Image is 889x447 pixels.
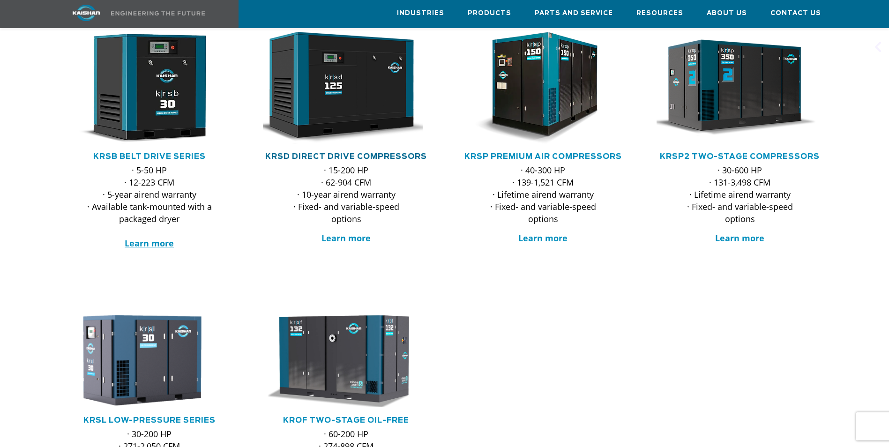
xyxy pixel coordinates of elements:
div: krsb30 [66,32,233,144]
img: krsd125 [256,32,423,144]
span: Contact Us [770,8,821,19]
a: About Us [707,0,747,26]
a: Products [468,0,511,26]
a: Learn more [321,232,371,244]
span: Products [468,8,511,19]
span: About Us [707,8,747,19]
span: Resources [636,8,683,19]
img: krsl30 [59,313,226,408]
p: · 5-50 HP · 12-223 CFM · 5-year airend warranty · Available tank-mounted with a packaged dryer [85,164,214,249]
div: krsd125 [263,32,430,144]
a: KRSL Low-Pressure Series [83,417,216,424]
p: · 30-600 HP · 131-3,498 CFM · Lifetime airend warranty · Fixed- and variable-speed options [675,164,805,225]
a: Industries [397,0,444,26]
div: krof132 [263,313,430,408]
a: KRSD Direct Drive Compressors [265,153,427,160]
p: · 40-300 HP · 139-1,521 CFM · Lifetime airend warranty · Fixed- and variable-speed options [478,164,608,225]
a: Learn more [715,232,764,244]
a: KRSP2 Two-Stage Compressors [660,153,820,160]
img: Engineering the future [111,11,205,15]
a: Learn more [518,232,568,244]
img: krsp350 [650,32,816,144]
div: krsp350 [657,32,823,144]
a: KRSB Belt Drive Series [93,153,206,160]
div: krsl30 [66,313,233,408]
img: krof132 [256,313,423,408]
img: krsp150 [453,32,620,144]
a: KRSP Premium Air Compressors [464,153,622,160]
div: krsp150 [460,32,627,144]
a: Learn more [125,238,174,249]
a: Parts and Service [535,0,613,26]
img: krsb30 [59,32,226,144]
a: Contact Us [770,0,821,26]
img: kaishan logo [51,5,121,21]
p: · 15-200 HP · 62-904 CFM · 10-year airend warranty · Fixed- and variable-speed options [282,164,411,225]
a: KROF TWO-STAGE OIL-FREE [283,417,409,424]
a: Resources [636,0,683,26]
span: Parts and Service [535,8,613,19]
span: Industries [397,8,444,19]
